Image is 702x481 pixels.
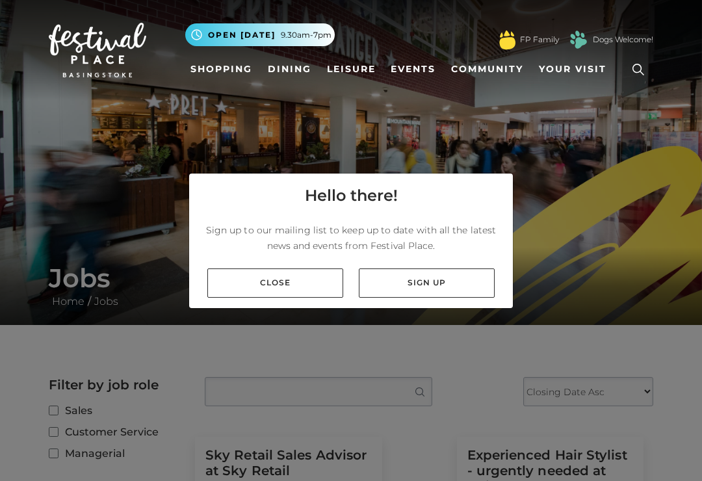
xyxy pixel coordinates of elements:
[593,34,653,45] a: Dogs Welcome!
[281,29,331,41] span: 9.30am-7pm
[49,23,146,77] img: Festival Place Logo
[359,268,495,298] a: Sign up
[185,23,335,46] button: Open [DATE] 9.30am-7pm
[200,222,502,253] p: Sign up to our mailing list to keep up to date with all the latest news and events from Festival ...
[207,268,343,298] a: Close
[539,62,606,76] span: Your Visit
[208,29,276,41] span: Open [DATE]
[305,184,398,207] h4: Hello there!
[322,57,381,81] a: Leisure
[446,57,528,81] a: Community
[185,57,257,81] a: Shopping
[385,57,441,81] a: Events
[520,34,559,45] a: FP Family
[534,57,618,81] a: Your Visit
[263,57,317,81] a: Dining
